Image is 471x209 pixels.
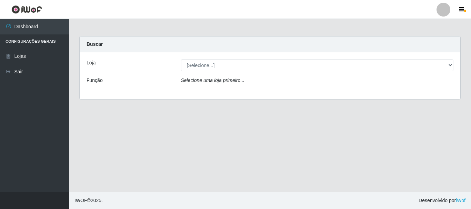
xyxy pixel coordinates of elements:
i: Selecione uma loja primeiro... [181,77,244,83]
strong: Buscar [87,41,103,47]
span: IWOF [74,198,87,203]
span: © 2025 . [74,197,103,204]
label: Loja [87,59,96,66]
label: Função [87,77,103,84]
span: Desenvolvido por [419,197,465,204]
a: iWof [456,198,465,203]
img: CoreUI Logo [11,5,42,14]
